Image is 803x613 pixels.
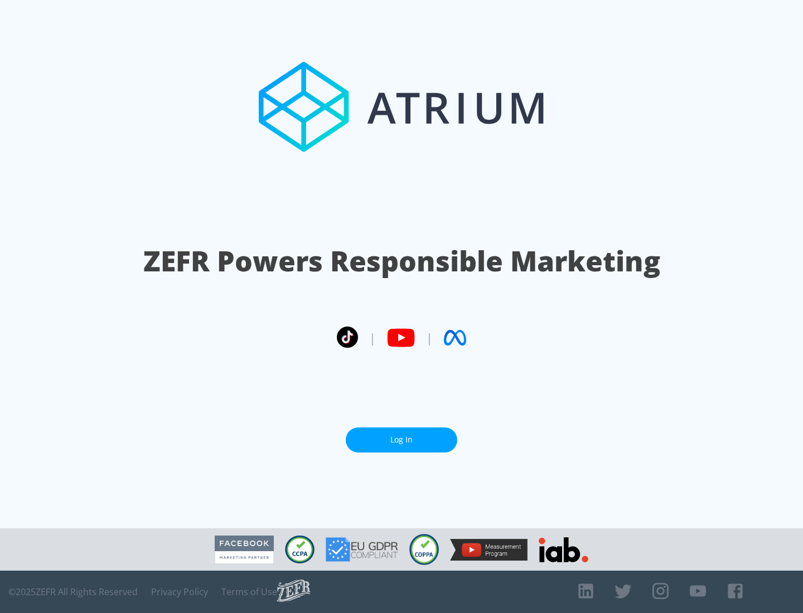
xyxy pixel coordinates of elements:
a: Terms of Use [221,586,277,597]
span: | [369,329,376,346]
a: Log In [346,427,457,453]
img: YouTube Measurement Program [450,539,528,561]
img: IAB [539,537,588,562]
img: GDPR Compliant [326,537,398,562]
span: | [426,329,433,346]
img: CCPA Compliant [285,536,315,563]
a: Privacy Policy [151,586,208,597]
h1: ZEFR Powers Responsible Marketing [143,242,660,280]
img: COPPA Compliant [409,534,439,565]
span: © 2025 ZEFR All Rights Reserved [8,586,138,597]
img: Facebook Marketing Partner [215,536,274,564]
